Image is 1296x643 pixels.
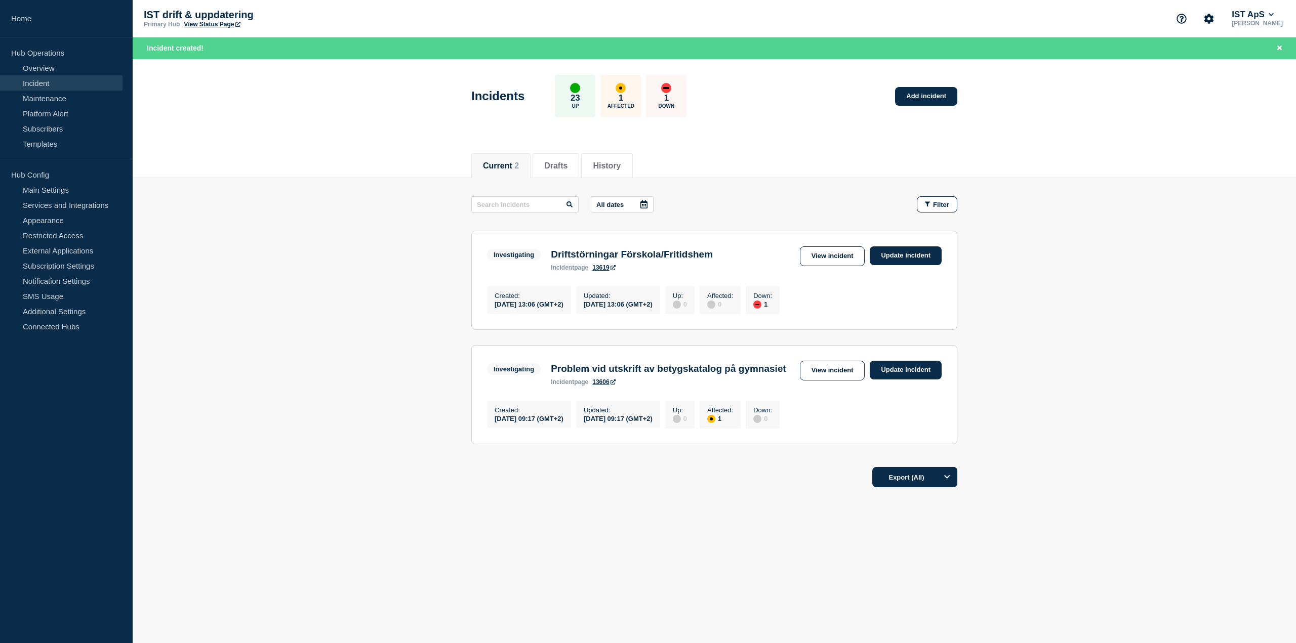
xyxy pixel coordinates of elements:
[551,378,588,385] p: page
[591,196,654,212] button: All dates
[593,161,621,170] button: History
[707,406,733,414] p: Affected :
[707,292,733,299] p: Affected :
[544,161,568,170] button: Drafts
[1273,42,1286,54] button: Close banner
[495,414,563,422] div: [DATE] 09:17 (GMT+2)
[572,103,579,109] p: Up
[514,161,519,170] span: 2
[551,249,713,260] h3: Driftstörningar Förskola/Fritidshem
[917,196,957,212] button: Filter
[1230,10,1276,20] button: IST ApS
[144,9,346,21] p: IST drift & uppdatering
[584,299,653,308] div: [DATE] 13:06 (GMT+2)
[800,246,865,266] a: View incident
[1171,8,1192,29] button: Support
[495,299,563,308] div: [DATE] 13:06 (GMT+2)
[483,161,519,170] button: Current 2
[144,21,180,28] p: Primary Hub
[753,415,761,423] div: disabled
[471,196,579,212] input: Search incidents
[487,363,541,375] span: Investigating
[937,467,957,487] button: Options
[592,264,615,271] a: 13619
[707,415,715,423] div: affected
[584,406,653,414] p: Updated :
[753,414,772,423] div: 0
[753,299,772,309] div: 1
[673,292,687,299] p: Up :
[673,406,687,414] p: Up :
[895,87,957,106] a: Add incident
[659,103,675,109] p: Down
[619,93,623,103] p: 1
[707,301,715,309] div: disabled
[673,415,681,423] div: disabled
[870,246,942,265] a: Update incident
[487,249,541,261] span: Investigating
[673,299,687,309] div: 0
[584,414,653,422] div: [DATE] 09:17 (GMT+2)
[495,406,563,414] p: Created :
[184,21,240,28] a: View Status Page
[753,301,761,309] div: down
[495,292,563,299] p: Created :
[551,378,574,385] span: incident
[584,292,653,299] p: Updated :
[661,83,671,93] div: down
[551,264,588,271] p: page
[933,201,949,208] span: Filter
[664,93,669,103] p: 1
[551,363,786,374] h3: Problem vid utskrift av betygskatalog på gymnasiet
[870,361,942,379] a: Update incident
[570,83,580,93] div: up
[616,83,626,93] div: affected
[147,44,204,52] span: Incident created!
[707,299,733,309] div: 0
[673,301,681,309] div: disabled
[551,264,574,271] span: incident
[592,378,615,385] a: 13606
[707,414,733,423] div: 1
[1230,20,1285,27] p: [PERSON_NAME]
[607,103,634,109] p: Affected
[1198,8,1220,29] button: Account settings
[800,361,865,380] a: View incident
[753,406,772,414] p: Down :
[872,467,957,487] button: Export (All)
[673,414,687,423] div: 0
[571,93,580,103] p: 23
[596,201,624,208] p: All dates
[753,292,772,299] p: Down :
[471,89,524,103] h1: Incidents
